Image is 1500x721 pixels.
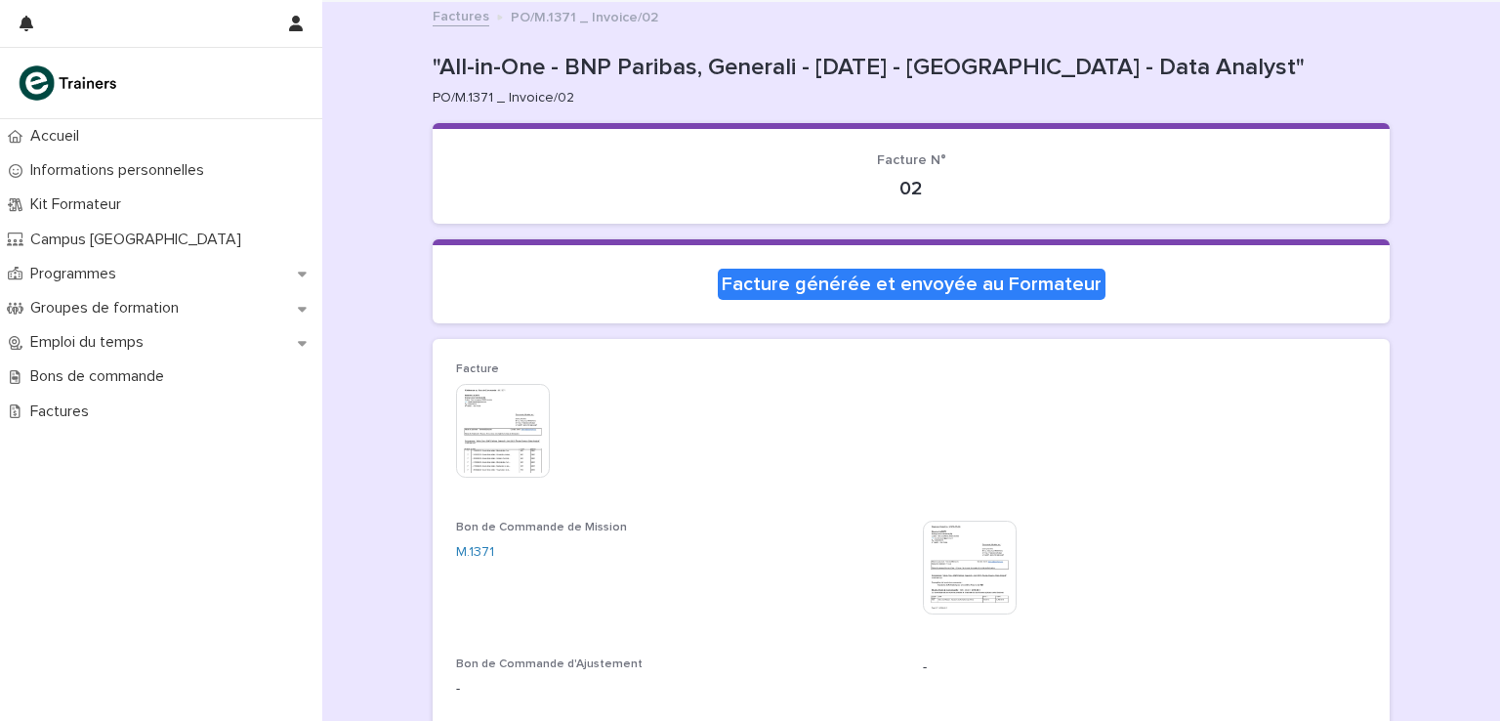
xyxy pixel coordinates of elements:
[22,127,95,146] p: Accueil
[22,161,220,180] p: Informations personnelles
[22,195,137,214] p: Kit Formateur
[456,542,494,563] a: M.1371
[923,657,1366,678] p: -
[22,403,104,421] p: Factures
[718,269,1105,300] div: Facture générée et envoyée au Formateur
[22,265,132,283] p: Programmes
[433,54,1382,82] p: "All-in-One - BNP Paribas, Generali - [DATE] - [GEOGRAPHIC_DATA] - Data Analyst"
[433,4,489,26] a: Factures
[22,231,257,249] p: Campus [GEOGRAPHIC_DATA]
[22,333,159,352] p: Emploi du temps
[877,153,946,167] span: Facture N°
[22,299,194,318] p: Groupes de formation
[456,658,643,670] span: Bon de Commande d'Ajustement
[456,522,627,533] span: Bon de Commande de Mission
[456,177,1366,200] p: 02
[456,679,899,700] p: -
[511,5,658,26] p: PO/M.1371 _ Invoice/02
[456,363,499,375] span: Facture
[22,367,180,386] p: Bons de commande
[16,64,123,103] img: K0CqGN7SDeD6s4JG8KQk
[433,90,1374,106] p: PO/M.1371 _ Invoice/02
